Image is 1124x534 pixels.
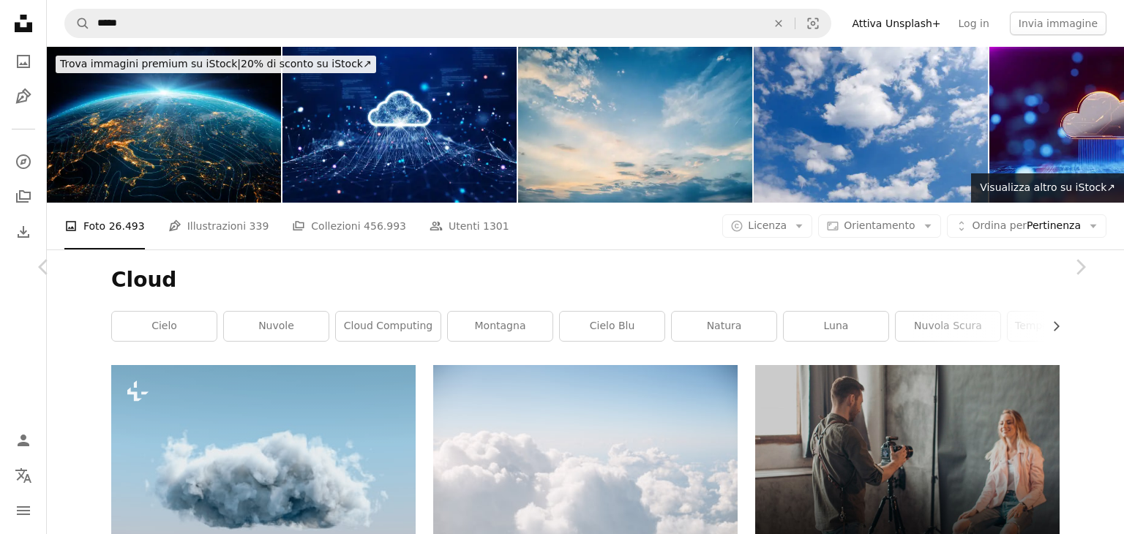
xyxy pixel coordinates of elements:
[1008,312,1112,341] a: tempo atmosferico
[224,312,329,341] a: nuvole
[433,459,738,473] a: fotografia del cielo bianco
[950,12,998,35] a: Log in
[60,58,241,69] span: Trova immagini premium su iStock |
[47,47,281,203] img: Tecnologia AI globale in Europa (Mappa del mondo Crediti alla NASA)
[980,181,1115,193] span: Visualizza altro su iStock ↗
[560,312,664,341] a: cielo blu
[56,56,376,73] div: 20% di sconto su iStock ↗
[9,147,38,176] a: Esplora
[64,9,831,38] form: Trova visual in tutto il sito
[1036,197,1124,337] a: Avanti
[518,47,752,203] img: Sunset sky
[9,182,38,211] a: Collezioni
[722,214,812,238] button: Licenza
[336,312,441,341] a: cloud computing
[9,426,38,455] a: Accedi / Registrati
[818,214,940,238] button: Orientamento
[448,312,552,341] a: montagna
[430,203,509,249] a: Utenti 1301
[973,219,1027,231] span: Ordina per
[65,10,90,37] button: Cerca su Unsplash
[364,218,406,234] span: 456.993
[111,267,1060,293] h1: Cloud
[168,203,269,249] a: Illustrazioni 339
[748,219,787,231] span: Licenza
[483,218,509,234] span: 1301
[282,47,517,203] img: Concetto di trasferimento dati della tecnologia cloud ed edge computing. Una grande icona a forma...
[843,12,949,35] a: Attiva Unsplash+
[971,173,1124,203] a: Visualizza altro su iStock↗
[9,461,38,490] button: Lingua
[9,82,38,111] a: Illustrazioni
[763,10,795,37] button: Elimina
[973,219,1081,233] span: Pertinenza
[754,47,988,203] img: Cielo estivo - leggermente nuvoloso
[1010,12,1106,35] button: Invia immagine
[795,10,831,37] button: Ricerca visiva
[112,312,217,341] a: cielo
[947,214,1106,238] button: Ordina perPertinenza
[844,219,915,231] span: Orientamento
[672,312,776,341] a: natura
[896,312,1000,341] a: nuvola scura
[9,496,38,525] button: Menu
[47,47,385,82] a: Trova immagini premium su iStock|20% di sconto su iStock↗
[292,203,406,249] a: Collezioni 456.993
[784,312,888,341] a: Luna
[250,218,269,234] span: 339
[9,47,38,76] a: Foto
